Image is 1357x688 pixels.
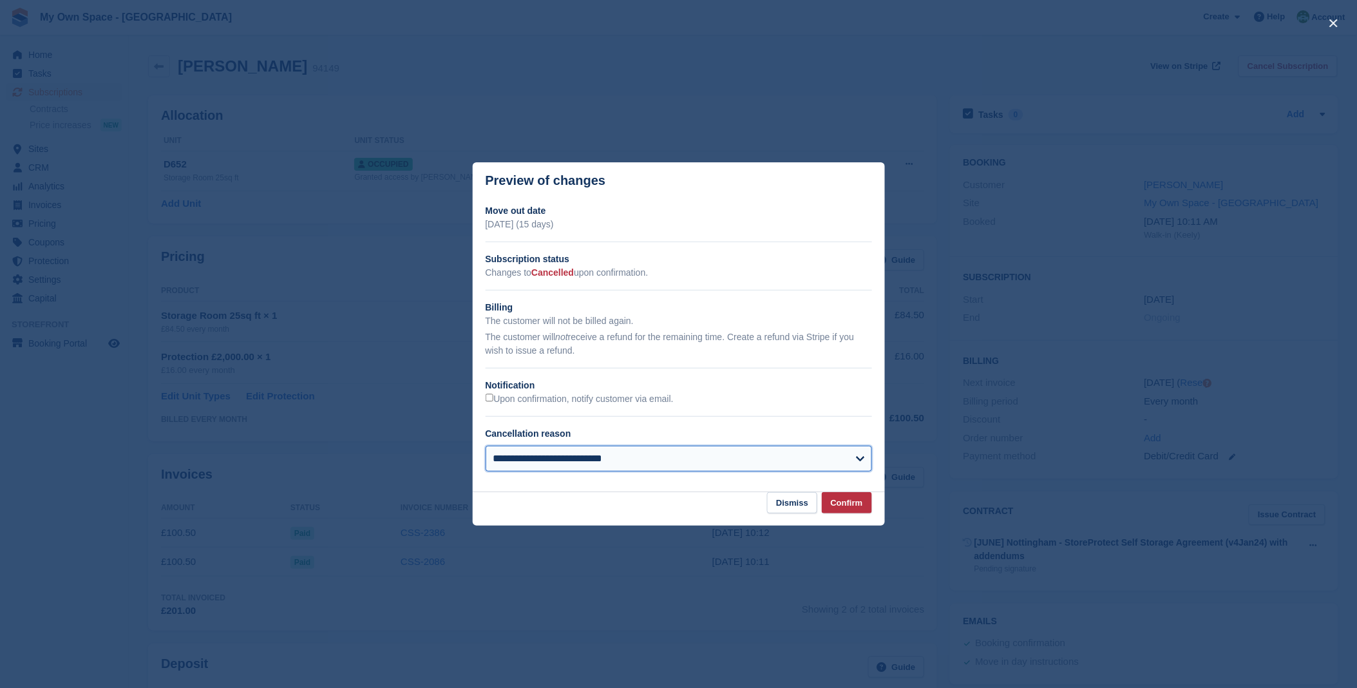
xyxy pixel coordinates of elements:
[486,394,674,405] label: Upon confirmation, notify customer via email.
[822,492,872,513] button: Confirm
[486,394,494,402] input: Upon confirmation, notify customer via email.
[531,267,574,278] span: Cancelled
[486,379,872,392] h2: Notification
[486,253,872,266] h2: Subscription status
[555,332,567,342] em: not
[486,266,872,280] p: Changes to upon confirmation.
[486,218,872,231] p: [DATE] (15 days)
[486,428,571,439] label: Cancellation reason
[1324,13,1344,33] button: close
[486,173,606,188] p: Preview of changes
[486,301,872,314] h2: Billing
[486,330,872,358] p: The customer will receive a refund for the remaining time. Create a refund via Stripe if you wish...
[486,204,872,218] h2: Move out date
[767,492,817,513] button: Dismiss
[486,314,872,328] p: The customer will not be billed again.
